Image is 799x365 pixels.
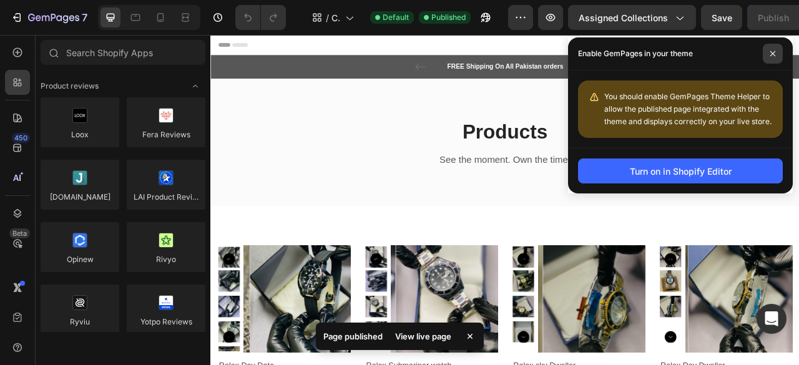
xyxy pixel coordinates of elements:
div: v 4.0.25 [35,20,61,30]
div: Domain: [DOMAIN_NAME] [32,32,137,42]
button: Carousel Back Arrow [390,278,405,293]
button: 7 [5,5,93,30]
div: Domain Overview [47,74,112,82]
p: See the moment. Own the time. [11,152,738,167]
div: Beta [9,228,30,238]
button: Assigned Collections [568,5,696,30]
div: 450 [12,133,30,143]
span: Published [431,12,466,23]
div: Open Intercom Messenger [757,304,787,334]
button: Carousel Back Arrow [16,278,31,293]
span: Product reviews [41,80,99,92]
span: Save [712,12,732,23]
img: website_grey.svg [20,32,30,42]
iframe: Design area [210,35,799,365]
div: Publish [758,11,789,24]
button: Turn on in Shopify Editor [578,158,783,183]
span: You should enable GemPages Theme Helper to allow the published page integrated with the theme and... [604,92,772,126]
p: Page published [323,330,383,343]
p: Enable GemPages in your theme [578,47,693,60]
p: 7 [82,10,87,25]
button: Save [701,5,742,30]
img: logo_orange.svg [20,20,30,30]
h2: Products [9,105,740,140]
button: Carousel Back Arrow [577,278,592,293]
span: / [326,11,329,24]
input: Search Shopify Apps [41,40,205,65]
button: Carousel Back Arrow [203,278,218,293]
img: tab_keywords_by_traffic_grey.svg [124,72,134,82]
div: View live page [388,328,459,345]
span: Toggle open [185,76,205,96]
span: Collection Page - [DATE] 16:44:31 [331,11,340,24]
div: Keywords by Traffic [138,74,210,82]
img: tab_domain_overview_orange.svg [34,72,44,82]
div: Turn on in Shopify Editor [630,165,732,178]
span: Default [383,12,409,23]
span: Assigned Collections [579,11,668,24]
div: Undo/Redo [235,5,286,30]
